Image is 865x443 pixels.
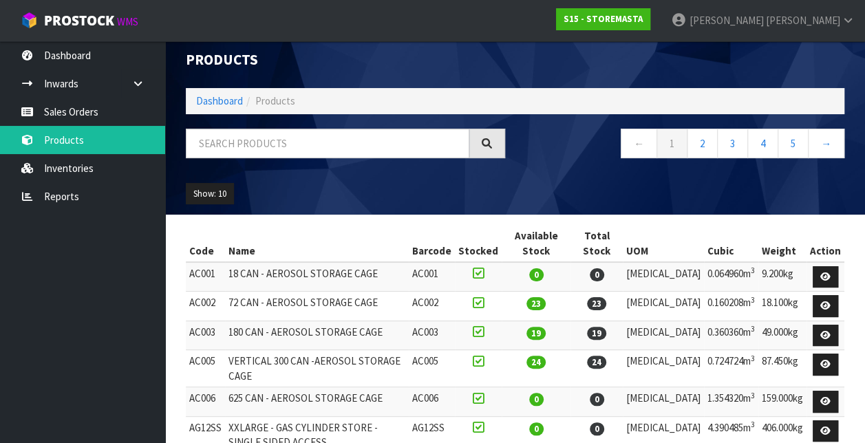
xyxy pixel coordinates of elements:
td: AC006 [186,387,225,417]
td: 0.064960m [704,262,758,292]
td: 159.000kg [758,387,807,417]
th: Available Stock [502,225,571,262]
th: Name [225,225,409,262]
td: 87.450kg [758,350,807,387]
a: Dashboard [196,94,243,107]
td: 18.100kg [758,292,807,321]
sup: 3 [751,266,755,275]
td: 72 CAN - AEROSOL STORAGE CAGE [225,292,409,321]
span: 0 [590,268,604,281]
sup: 3 [751,354,755,363]
a: 4 [747,129,778,158]
td: 49.000kg [758,321,807,350]
td: 0.360360m [704,321,758,350]
td: 18 CAN - AEROSOL STORAGE CAGE [225,262,409,292]
th: Weight [758,225,807,262]
img: cube-alt.png [21,12,38,29]
sup: 3 [751,295,755,305]
td: [MEDICAL_DATA] [623,321,704,350]
span: 23 [587,297,606,310]
sup: 3 [751,324,755,334]
a: → [808,129,844,158]
td: AC003 [409,321,455,350]
span: Products [255,94,295,107]
th: Barcode [409,225,455,262]
span: 24 [526,356,546,369]
td: 180 CAN - AEROSOL STORAGE CAGE [225,321,409,350]
sup: 3 [751,420,755,429]
span: 0 [529,268,544,281]
th: Total Stock [570,225,623,262]
td: [MEDICAL_DATA] [623,292,704,321]
input: Search products [186,129,469,158]
td: 0.160208m [704,292,758,321]
h1: Products [186,52,505,67]
span: 0 [529,393,544,406]
span: 0 [529,422,544,435]
a: 5 [778,129,809,158]
td: AC006 [409,387,455,417]
a: 3 [717,129,748,158]
td: AC001 [409,262,455,292]
td: 625 CAN - AEROSOL STORAGE CAGE [225,387,409,417]
sup: 3 [751,391,755,400]
nav: Page navigation [526,129,845,162]
td: AC003 [186,321,225,350]
td: AC001 [186,262,225,292]
span: 19 [587,327,606,340]
th: Stocked [455,225,502,262]
td: [MEDICAL_DATA] [623,387,704,417]
th: UOM [623,225,704,262]
td: VERTICAL 300 CAN -AEROSOL STORAGE CAGE [225,350,409,387]
td: [MEDICAL_DATA] [623,262,704,292]
th: Action [807,225,844,262]
th: Cubic [704,225,758,262]
span: ProStock [44,12,114,30]
small: WMS [117,15,138,28]
strong: S15 - STOREMASTA [564,13,643,25]
span: 24 [587,356,606,369]
a: 2 [687,129,718,158]
th: Code [186,225,225,262]
span: [PERSON_NAME] [689,14,763,27]
a: 1 [656,129,687,158]
span: 0 [590,393,604,406]
td: 1.354320m [704,387,758,417]
span: 23 [526,297,546,310]
td: 9.200kg [758,262,807,292]
td: AC005 [409,350,455,387]
td: AC002 [186,292,225,321]
span: 0 [590,422,604,435]
td: [MEDICAL_DATA] [623,350,704,387]
td: AC005 [186,350,225,387]
td: 0.724724m [704,350,758,387]
td: AC002 [409,292,455,321]
span: [PERSON_NAME] [765,14,840,27]
button: Show: 10 [186,183,234,205]
span: 19 [526,327,546,340]
a: ← [621,129,657,158]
